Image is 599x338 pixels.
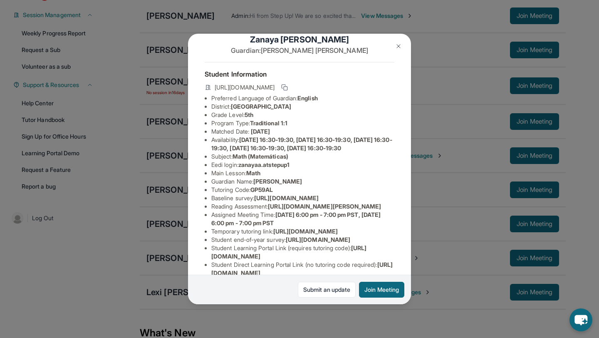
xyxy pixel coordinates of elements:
h4: Student Information [205,69,394,79]
li: Matched Date: [211,127,394,136]
li: Reading Assessment : [211,202,394,211]
button: Join Meeting [359,282,404,298]
li: Preferred Language of Guardian: [211,94,394,102]
li: Availability: [211,136,394,152]
span: [GEOGRAPHIC_DATA] [231,103,291,110]
a: Submit an update [298,282,356,298]
span: [URL][DOMAIN_NAME] [273,228,338,235]
button: Copy link [280,82,290,92]
span: English [297,94,318,102]
span: Traditional 1:1 [250,119,287,127]
h1: Zanaya [PERSON_NAME] [205,34,394,45]
img: Close Icon [395,43,402,50]
button: chat-button [569,308,592,331]
li: Guardian Name : [211,177,394,186]
li: Student Direct Learning Portal Link (no tutoring code required) : [211,261,394,277]
p: Guardian: [PERSON_NAME] [PERSON_NAME] [205,45,394,55]
li: Student Learning Portal Link (requires tutoring code) : [211,244,394,261]
span: Math [246,169,260,176]
span: zanayaa.atstepup1 [238,161,290,168]
li: Subject : [211,152,394,161]
span: 5th [245,111,253,118]
span: Math (Matemáticas) [233,153,288,160]
li: Temporary tutoring link : [211,227,394,236]
span: [DATE] 6:00 pm - 7:00 pm PST, [DATE] 6:00 pm - 7:00 pm PST [211,211,381,226]
li: Student end-of-year survey : [211,236,394,244]
li: Program Type: [211,119,394,127]
li: Tutoring Code : [211,186,394,194]
li: Assigned Meeting Time : [211,211,394,227]
span: [DATE] [251,128,270,135]
li: Main Lesson : [211,169,394,177]
span: [URL][DOMAIN_NAME] [254,194,319,201]
span: [URL][DOMAIN_NAME] [215,83,275,92]
span: [DATE] 16:30-19:30, [DATE] 16:30-19:30, [DATE] 16:30-19:30, [DATE] 16:30-19:30, [DATE] 16:30-19:30 [211,136,392,152]
span: [PERSON_NAME] [253,178,302,185]
li: Eedi login : [211,161,394,169]
span: [URL][DOMAIN_NAME] [286,236,350,243]
li: Baseline survey : [211,194,394,202]
span: GP59AL [250,186,273,193]
span: [URL][DOMAIN_NAME][PERSON_NAME] [268,203,381,210]
li: Grade Level: [211,111,394,119]
li: District: [211,102,394,111]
